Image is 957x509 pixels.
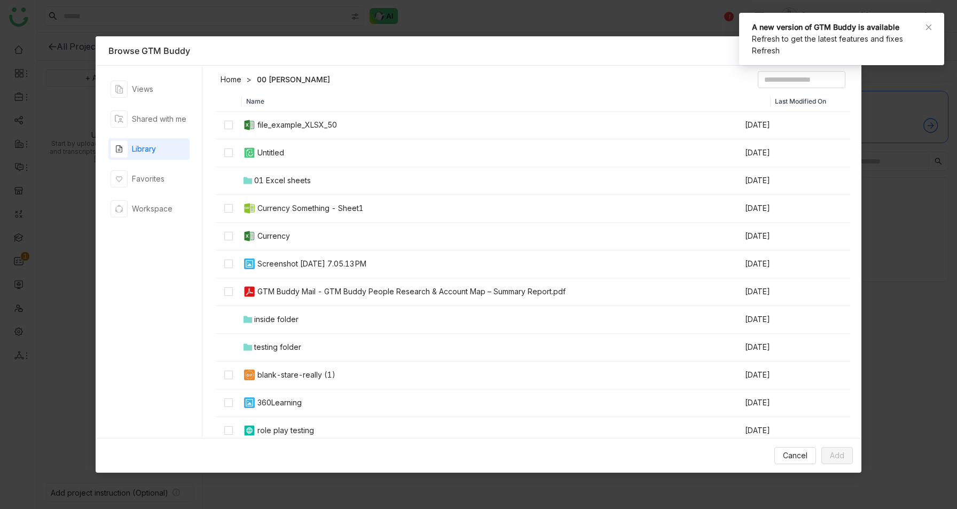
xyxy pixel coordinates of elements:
[257,258,366,270] div: Screenshot [DATE] 7.05.13 PM
[257,286,566,297] div: GTM Buddy Mail - GTM Buddy People Research & Account Map – Summary Report.pdf
[132,173,164,185] div: Favorites
[243,230,256,242] img: xlsx.svg
[243,424,256,437] img: article.svg
[257,230,290,242] div: Currency
[771,92,851,112] th: Last Modified On
[243,146,256,159] img: paper.svg
[744,306,824,334] td: [DATE]
[744,223,824,250] td: [DATE]
[744,362,824,389] td: [DATE]
[243,396,256,409] img: png.svg
[744,112,824,139] td: [DATE]
[774,447,816,464] button: Cancel
[243,285,256,298] img: pdf.svg
[257,119,337,131] div: file_example_XLSX_50
[257,397,302,409] div: 360Learning
[783,450,807,461] span: Cancel
[744,417,824,445] td: [DATE]
[257,425,314,436] div: role play testing
[243,119,256,131] img: xlsx.svg
[243,257,256,270] img: png.svg
[744,139,824,167] td: [DATE]
[254,175,311,186] div: 01 Excel sheets
[132,203,172,215] div: Workspace
[242,92,771,112] th: Name
[752,33,931,45] div: Refresh to get the latest features and fixes
[132,143,156,155] div: Library
[257,147,284,159] div: Untitled
[243,202,256,215] img: csv.svg
[257,74,330,85] a: 00 [PERSON_NAME]
[221,74,241,85] a: Home
[132,113,186,125] div: Shared with me
[744,278,824,306] td: [DATE]
[744,167,824,195] td: [DATE]
[752,45,780,57] button: Refresh
[821,447,853,464] button: Add
[243,369,256,381] img: gif.svg
[254,314,299,325] div: inside folder
[752,21,931,33] div: A new version of GTM Buddy is available
[744,389,824,417] td: [DATE]
[257,202,364,214] div: Currency Something - Sheet1
[744,334,824,362] td: [DATE]
[744,250,824,278] td: [DATE]
[257,369,335,381] div: blank-stare-really (1)
[254,341,301,353] div: testing folder
[744,195,824,223] td: [DATE]
[108,45,849,57] div: Browse GTM Buddy
[132,83,153,95] div: Views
